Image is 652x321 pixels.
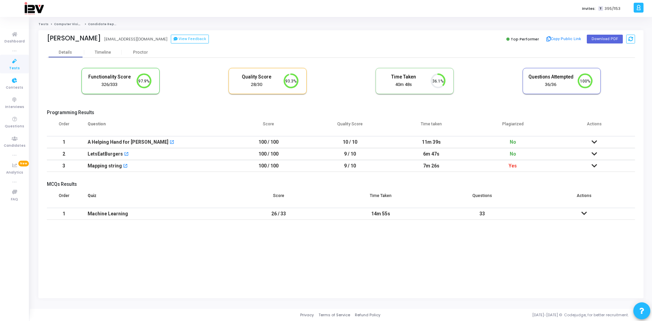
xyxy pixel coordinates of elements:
div: [DATE]-[DATE] © Codejudge, for better recruitment. [380,312,644,318]
td: 100 / 100 [228,148,309,160]
th: Score [228,117,309,136]
span: Interviews [5,104,24,110]
th: Order [47,189,81,208]
th: Plagiarized [472,117,554,136]
th: Questions [432,189,533,208]
span: New [18,161,29,166]
span: Top Performer [511,36,539,42]
span: FAQ [11,197,18,202]
td: 26 / 33 [228,208,330,220]
h5: Quality Score [234,74,279,80]
div: LetsEatBurgers [88,148,123,160]
a: Terms of Service [319,312,350,318]
a: Privacy [300,312,314,318]
th: Time taken [391,117,472,136]
th: Score [228,189,330,208]
td: 11m 39s [391,136,472,148]
label: Invites: [582,6,596,12]
span: Candidates [4,143,25,149]
h5: Functionality Score [87,74,132,80]
span: Candidate Report [88,22,119,26]
mat-icon: open_in_new [124,152,129,157]
div: Machine Learning [88,208,221,219]
button: View Feedback [171,35,209,43]
td: 2 [47,148,81,160]
div: 326/333 [87,82,132,88]
td: 100 / 100 [228,160,309,172]
button: Copy Public Link [544,34,583,44]
td: 6m 47s [391,148,472,160]
span: Tests [9,66,20,71]
h5: Programming Results [47,110,635,115]
th: Actions [554,117,635,136]
div: [EMAIL_ADDRESS][DOMAIN_NAME] [104,36,167,42]
span: Questions [5,124,24,129]
th: Actions [533,189,635,208]
td: 7m 26s [391,160,472,172]
th: Question [81,117,228,136]
span: Yes [509,163,517,168]
td: 1 [47,136,81,148]
div: [PERSON_NAME] [47,34,101,42]
mat-icon: open_in_new [123,164,128,169]
div: A Helping Hand for [PERSON_NAME] [88,137,168,148]
span: No [510,139,516,145]
div: 28/30 [234,82,279,88]
div: Timeline [95,50,111,55]
mat-icon: open_in_new [169,140,174,145]
th: Quiz [81,189,228,208]
a: Computer Vision Engineer - ML (2) [54,22,111,26]
h5: MCQs Results [47,181,635,187]
th: Quality Score [309,117,391,136]
th: Order [47,117,81,136]
span: Dashboard [4,39,25,44]
td: 9 / 10 [309,148,391,160]
img: logo [24,2,44,15]
h5: Time Taken [381,74,427,80]
td: 10 / 10 [309,136,391,148]
td: 9 / 10 [309,160,391,172]
th: Time Taken [330,189,432,208]
nav: breadcrumb [38,22,644,26]
div: 40m 48s [381,82,427,88]
td: 100 / 100 [228,136,309,148]
td: 33 [432,208,533,220]
span: 395/1153 [604,6,620,12]
span: Contests [6,85,23,91]
td: 1 [47,208,81,220]
a: Tests [38,22,49,26]
h5: Questions Attempted [528,74,574,80]
div: 14m 55s [337,208,425,219]
a: Refund Policy [355,312,380,318]
div: 36/36 [528,82,574,88]
button: Download PDF [587,35,623,43]
div: Mapping string [88,160,122,172]
div: Proctor [122,50,159,55]
span: No [510,151,516,157]
div: Details [59,50,72,55]
td: 3 [47,160,81,172]
span: T [598,6,603,11]
span: Analytics [6,170,23,176]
